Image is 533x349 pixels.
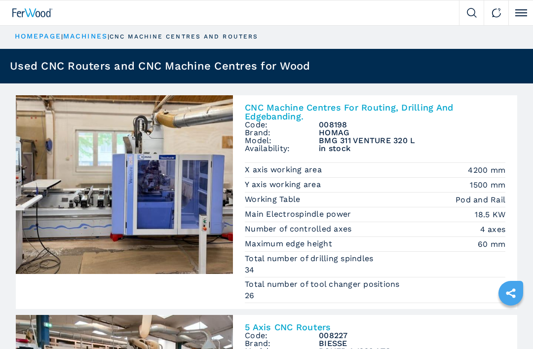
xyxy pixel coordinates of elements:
[61,33,63,40] span: |
[319,145,505,153] span: in stock
[245,121,319,129] span: Code:
[245,340,319,348] span: Brand:
[491,305,526,342] iframe: Chat
[110,33,258,41] p: cnc machine centres and routers
[245,194,303,205] p: Working Table
[319,340,505,348] h3: BIESSE
[245,253,376,264] p: Total number of drilling spindles
[319,129,505,137] h3: HOMAG
[16,95,517,310] a: CNC Machine Centres For Routing, Drilling And Edgebanding. HOMAG BMG 311 VENTURE 320 LCNC Machine...
[480,224,506,235] em: 4 axes
[508,0,533,25] button: Click to toggle menu
[245,103,505,121] h2: CNC Machine Centres For Routing, Drilling And Edgebanding.
[245,323,505,332] h2: 5 Axis CNC Routers
[245,164,324,175] p: X axis working area
[245,145,319,153] span: Availability:
[245,279,402,290] p: Total number of tool changer positions
[245,137,319,145] span: Model:
[319,332,505,340] h3: 008227
[456,194,505,205] em: Pod and Rail
[15,32,61,40] a: HOMEPAGE
[319,121,505,129] h3: 008198
[498,281,523,306] a: sharethis
[16,95,233,274] img: CNC Machine Centres For Routing, Drilling And Edgebanding. HOMAG BMG 311 VENTURE 320 L
[470,179,505,191] em: 1500 mm
[478,238,505,250] em: 60 mm
[245,209,354,220] p: Main Electrospindle power
[108,33,110,40] span: |
[475,209,505,220] em: 18.5 KW
[492,8,501,18] img: Contact us
[245,129,319,137] span: Brand:
[63,32,108,40] a: machines
[245,264,505,275] em: 34
[245,238,335,249] p: Maximum edge height
[467,8,477,18] img: Search
[10,61,310,72] h1: Used CNC Routers and CNC Machine Centres for Wood
[12,8,53,17] img: Ferwood
[245,332,319,340] span: Code:
[245,179,323,190] p: Y axis working area
[468,164,505,176] em: 4200 mm
[245,290,505,301] em: 26
[319,137,505,145] h3: BMG 311 VENTURE 320 L
[245,224,354,234] p: Number of controlled axes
